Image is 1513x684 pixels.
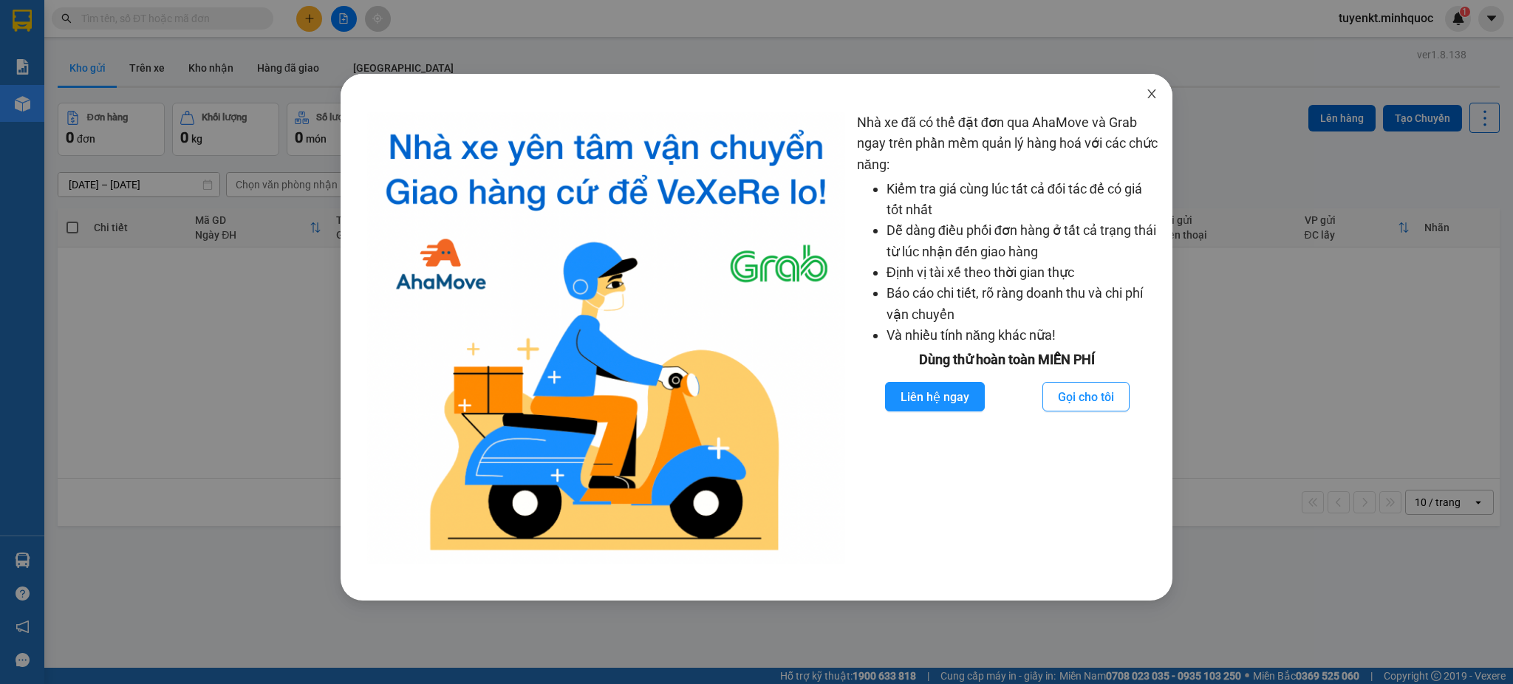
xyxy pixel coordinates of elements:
button: Close [1131,74,1172,115]
li: Và nhiều tính năng khác nữa! [887,325,1158,346]
span: Gọi cho tôi [1058,388,1114,406]
span: Liên hệ ngay [901,388,969,406]
button: Gọi cho tôi [1042,382,1130,411]
button: Liên hệ ngay [885,382,985,411]
li: Dễ dàng điều phối đơn hàng ở tất cả trạng thái từ lúc nhận đến giao hàng [887,220,1158,262]
img: logo [367,112,845,564]
li: Kiểm tra giá cùng lúc tất cả đối tác để có giá tốt nhất [887,179,1158,221]
div: Dùng thử hoàn toàn MIỄN PHÍ [857,349,1158,370]
span: close [1146,88,1158,100]
li: Báo cáo chi tiết, rõ ràng doanh thu và chi phí vận chuyển [887,283,1158,325]
li: Định vị tài xế theo thời gian thực [887,262,1158,283]
div: Nhà xe đã có thể đặt đơn qua AhaMove và Grab ngay trên phần mềm quản lý hàng hoá với các chức năng: [857,112,1158,564]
